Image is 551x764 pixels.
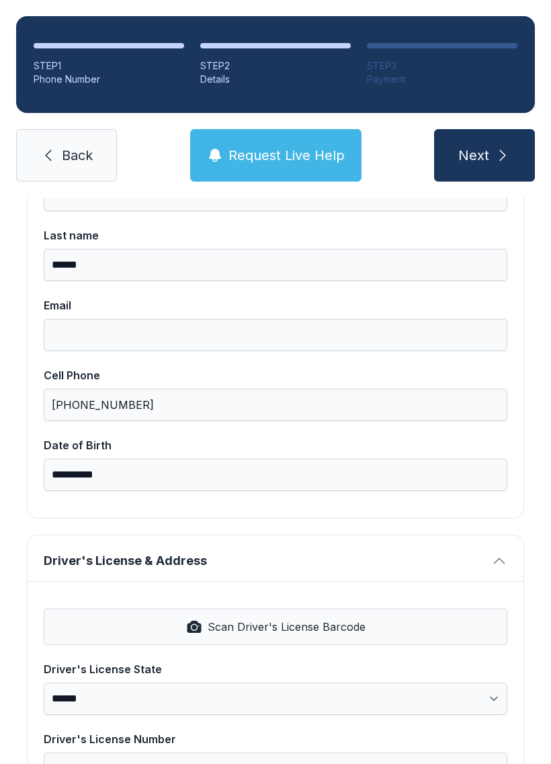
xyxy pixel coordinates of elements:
[34,59,184,73] div: STEP 1
[44,551,486,570] span: Driver's License & Address
[44,297,507,313] div: Email
[458,146,489,165] span: Next
[44,459,507,491] input: Date of Birth
[228,146,345,165] span: Request Live Help
[44,683,507,715] select: Driver's License State
[44,661,507,677] div: Driver's License State
[44,437,507,453] div: Date of Birth
[44,367,507,383] div: Cell Phone
[367,59,517,73] div: STEP 3
[28,535,523,581] button: Driver's License & Address
[200,73,351,86] div: Details
[34,73,184,86] div: Phone Number
[44,227,507,243] div: Last name
[208,619,366,635] span: Scan Driver's License Barcode
[44,389,507,421] input: Cell Phone
[44,249,507,281] input: Last name
[367,73,517,86] div: Payment
[200,59,351,73] div: STEP 2
[44,731,507,747] div: Driver's License Number
[62,146,93,165] span: Back
[44,319,507,351] input: Email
